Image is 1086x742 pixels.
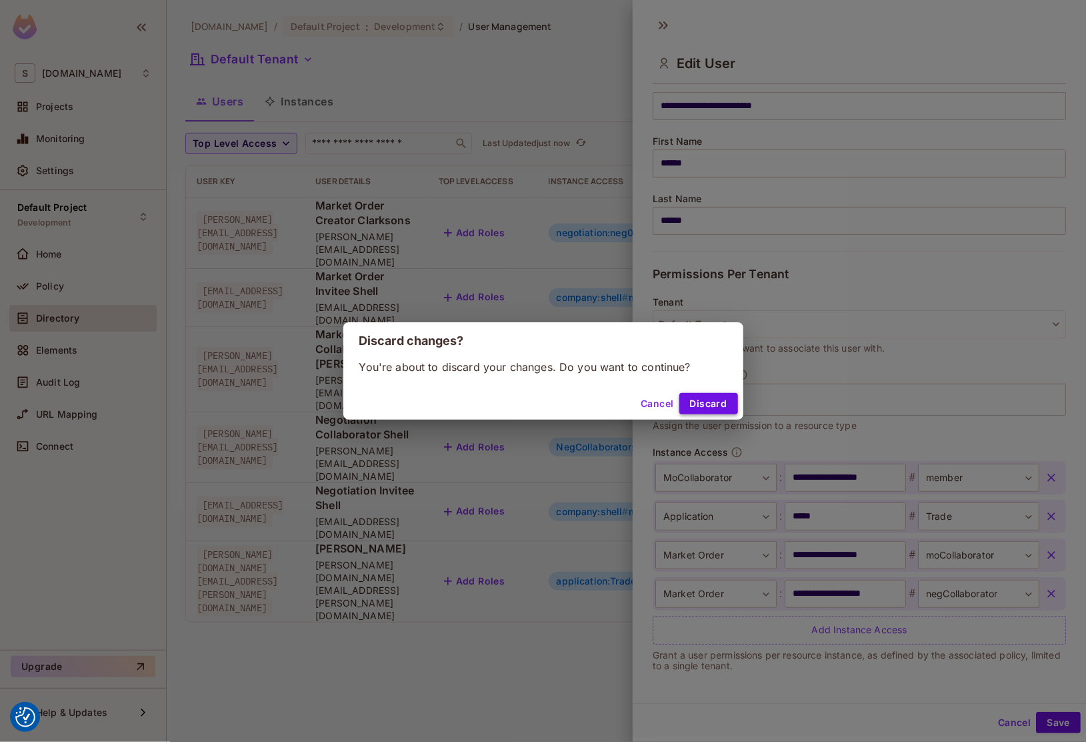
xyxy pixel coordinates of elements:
button: Consent Preferences [15,707,35,727]
h2: Discard changes? [343,322,743,360]
img: Revisit consent button [15,707,35,727]
p: You're about to discard your changes. Do you want to continue? [359,360,727,374]
button: Cancel [635,393,679,414]
button: Discard [679,393,738,414]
